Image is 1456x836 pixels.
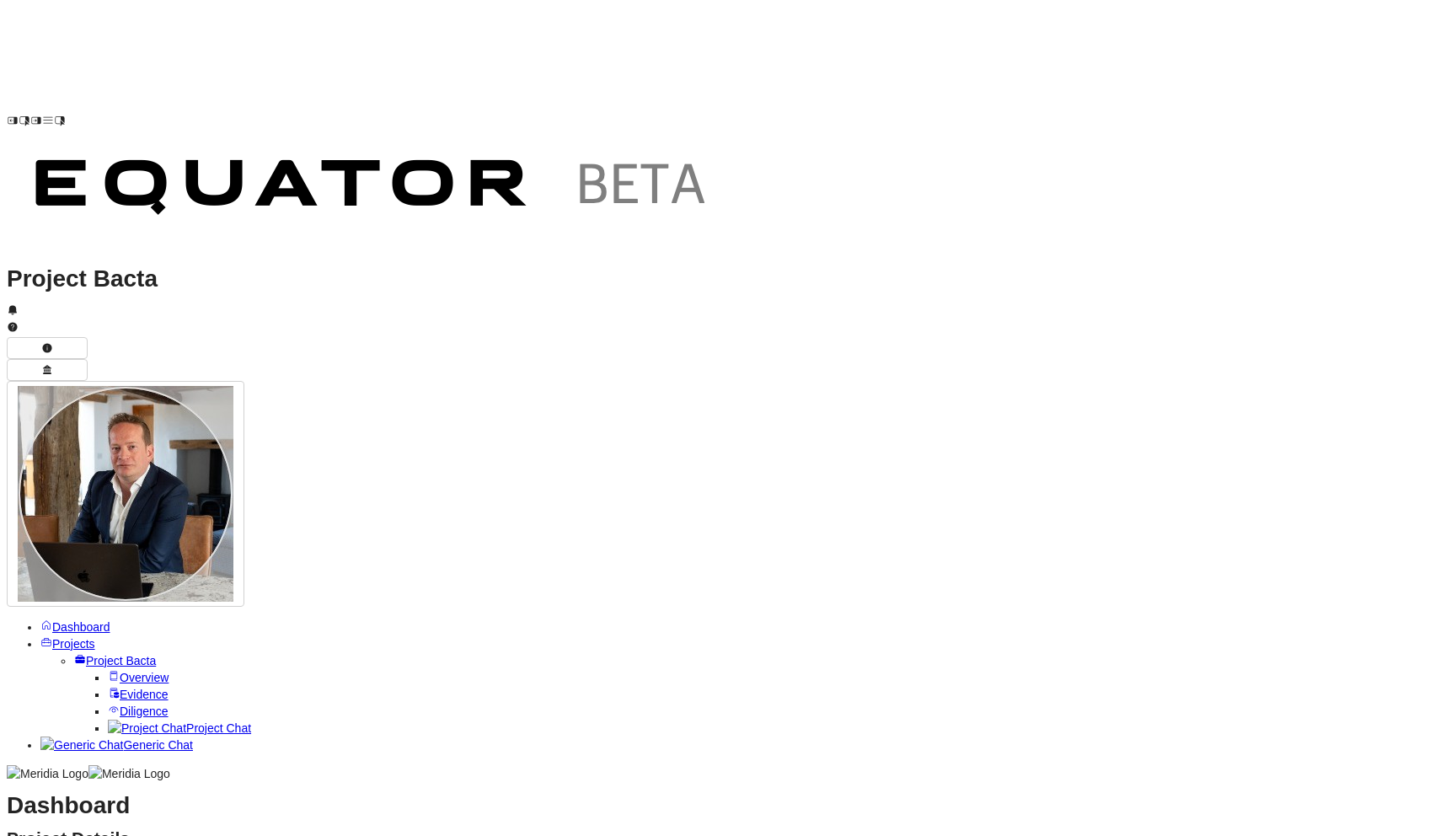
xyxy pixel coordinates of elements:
[108,721,251,735] a: Project ChatProject Chat
[120,705,169,718] span: Diligence
[86,654,156,667] span: Project Bacta
[7,271,1449,287] h1: Project Bacta
[7,765,88,782] img: Meridia Logo
[186,721,251,735] span: Project Chat
[120,671,169,684] span: Overview
[108,671,169,684] a: Overview
[40,738,193,752] a: Generic ChatGeneric Chat
[7,131,740,250] img: Customer Logo
[18,386,233,602] img: Profile Icon
[7,797,1449,814] h1: Dashboard
[88,765,170,782] img: Meridia Logo
[108,688,169,701] a: Evidence
[108,705,169,718] a: Diligence
[40,737,123,753] img: Generic Chat
[52,637,95,651] span: Projects
[74,654,156,667] a: Project Bacta
[120,688,169,701] span: Evidence
[66,7,799,126] img: Customer Logo
[108,720,186,737] img: Project Chat
[40,637,95,651] a: Projects
[123,738,192,752] span: Generic Chat
[52,620,110,634] span: Dashboard
[40,620,110,634] a: Dashboard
